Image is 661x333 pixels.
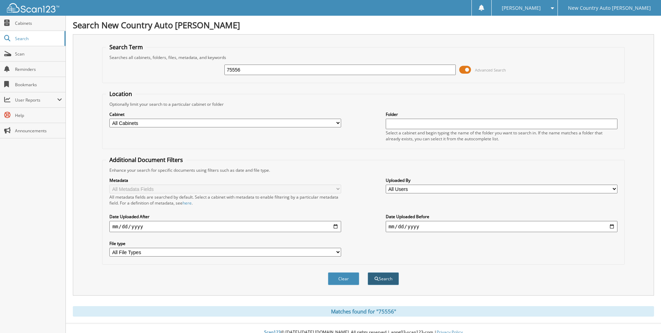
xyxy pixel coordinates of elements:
h1: Search New Country Auto [PERSON_NAME] [73,19,654,31]
label: Cabinet [109,111,341,117]
div: Select a cabinet and begin typing the name of the folder you want to search in. If the name match... [386,130,617,142]
span: Cabinets [15,20,62,26]
button: Clear [328,272,359,285]
label: Date Uploaded After [109,214,341,220]
img: scan123-logo-white.svg [7,3,59,13]
span: Search [15,36,61,42]
legend: Additional Document Filters [106,156,186,164]
div: Optionally limit your search to a particular cabinet or folder [106,101,621,107]
iframe: Chat Widget [626,299,661,333]
span: Reminders [15,66,62,72]
div: All metadata fields are searched by default. Select a cabinet with metadata to enable filtering b... [109,194,341,206]
span: Help [15,112,62,118]
div: Matches found for "75556" [73,306,654,317]
span: [PERSON_NAME] [502,6,541,10]
label: Date Uploaded Before [386,214,617,220]
input: end [386,221,617,232]
span: Bookmarks [15,82,62,88]
label: Uploaded By [386,177,617,183]
button: Search [368,272,399,285]
span: Advanced Search [475,67,506,73]
a: here [183,200,192,206]
label: Metadata [109,177,341,183]
legend: Search Term [106,43,146,51]
span: User Reports [15,97,57,103]
div: Searches all cabinets, folders, files, metadata, and keywords [106,54,621,60]
div: Enhance your search for specific documents using filters such as date and file type. [106,167,621,173]
legend: Location [106,90,136,98]
span: Announcements [15,128,62,134]
label: File type [109,240,341,246]
input: start [109,221,341,232]
span: New Country Auto [PERSON_NAME] [568,6,651,10]
label: Folder [386,111,617,117]
span: Scan [15,51,62,57]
